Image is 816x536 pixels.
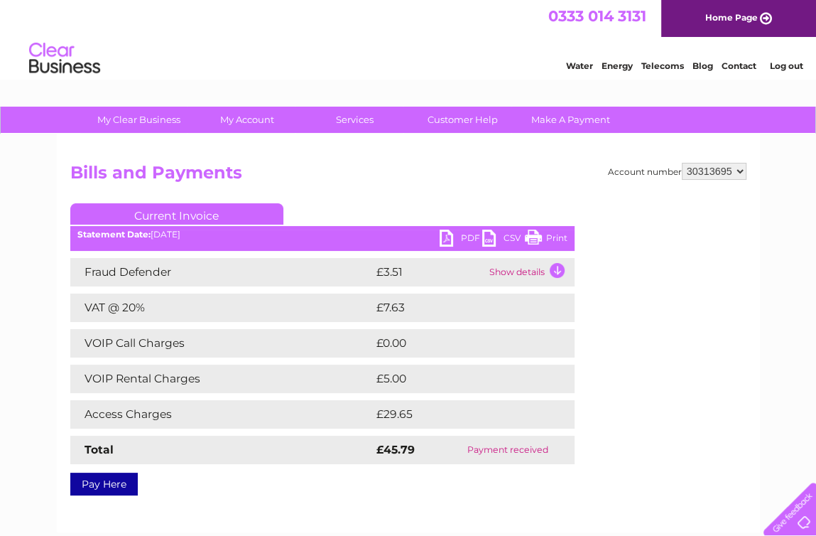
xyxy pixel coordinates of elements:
[188,107,305,133] a: My Account
[73,8,744,69] div: Clear Business is a trading name of Verastar Limited (registered in [GEOGRAPHIC_DATA] No. 3667643...
[722,60,756,71] a: Contact
[70,365,373,393] td: VOIP Rental Charges
[440,230,482,250] a: PDF
[525,230,567,250] a: Print
[641,60,684,71] a: Telecoms
[692,60,713,71] a: Blog
[77,229,151,240] b: Statement Date:
[486,258,575,286] td: Show details
[376,443,415,456] strong: £45.79
[566,60,593,71] a: Water
[70,329,373,358] td: VOIP Call Charges
[548,7,646,25] a: 0333 014 3131
[70,400,373,429] td: Access Charges
[80,107,197,133] a: My Clear Business
[602,60,633,71] a: Energy
[70,294,373,322] td: VAT @ 20%
[70,473,138,495] a: Pay Here
[512,107,629,133] a: Make A Payment
[70,203,283,225] a: Current Invoice
[296,107,413,133] a: Services
[373,258,486,286] td: £3.51
[70,230,575,240] div: [DATE]
[608,163,746,180] div: Account number
[482,230,525,250] a: CSV
[404,107,521,133] a: Customer Help
[373,329,542,358] td: £0.00
[70,258,373,286] td: Fraud Defender
[28,37,101,80] img: logo.png
[373,400,546,429] td: £29.65
[373,294,541,322] td: £7.63
[70,163,746,190] h2: Bills and Payments
[85,443,114,456] strong: Total
[373,365,542,393] td: £5.00
[441,436,574,464] td: Payment received
[769,60,803,71] a: Log out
